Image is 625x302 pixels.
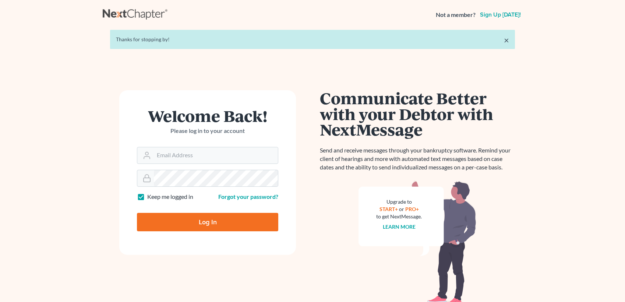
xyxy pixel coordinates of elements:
input: Email Address [154,147,278,164]
a: START+ [379,206,398,212]
div: to get NextMessage. [376,213,422,220]
span: or [399,206,404,212]
h1: Communicate Better with your Debtor with NextMessage [320,90,515,137]
strong: Not a member? [436,11,476,19]
label: Keep me logged in [147,193,193,201]
a: PRO+ [405,206,419,212]
div: Upgrade to [376,198,422,206]
h1: Welcome Back! [137,108,278,124]
a: × [504,36,509,45]
p: Send and receive messages through your bankruptcy software. Remind your client of hearings and mo... [320,146,515,172]
a: Sign up [DATE]! [479,12,522,18]
input: Log In [137,213,278,231]
div: Thanks for stopping by! [116,36,509,43]
a: Forgot your password? [218,193,278,200]
p: Please log in to your account [137,127,278,135]
a: Learn more [383,224,416,230]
